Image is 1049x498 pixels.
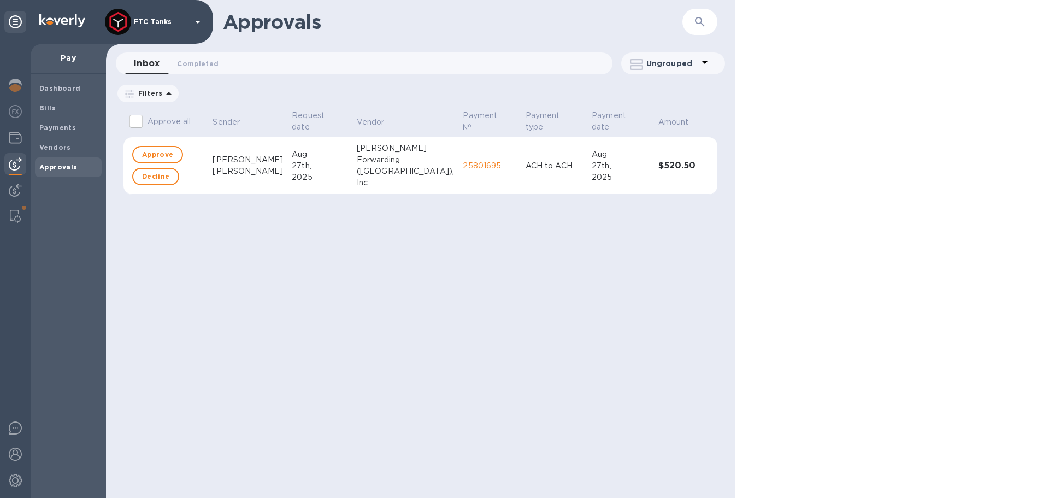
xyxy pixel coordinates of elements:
[357,154,455,166] div: Forwarding
[9,105,22,118] img: Foreign exchange
[132,168,179,185] button: Decline
[592,110,650,133] span: Payment date
[39,104,56,112] b: Bills
[9,131,22,144] img: Wallets
[132,146,183,163] button: Approve
[646,58,698,69] p: Ungrouped
[357,116,399,128] span: Vendor
[213,166,283,177] div: [PERSON_NAME]
[39,52,97,63] p: Pay
[142,170,169,183] span: Decline
[292,110,334,133] p: Request date
[357,116,385,128] p: Vendor
[223,10,618,33] h1: Approvals
[292,160,348,172] div: 27th,
[4,11,26,33] div: Unpin categories
[213,116,254,128] span: Sender
[39,14,85,27] img: Logo
[357,143,455,154] div: [PERSON_NAME]
[526,110,569,133] p: Payment type
[463,161,501,170] a: 25801695
[292,110,348,133] span: Request date
[142,148,173,161] span: Approve
[526,160,584,172] p: ACH to ACH
[357,177,455,189] div: Inc.
[592,110,635,133] p: Payment date
[357,166,455,177] div: ([GEOGRAPHIC_DATA]),
[526,110,584,133] span: Payment type
[134,56,160,71] span: Inbox
[39,163,78,171] b: Approvals
[134,18,188,26] p: FTC Tanks
[39,124,76,132] b: Payments
[39,84,81,92] b: Dashboard
[213,154,283,166] div: [PERSON_NAME]
[658,161,696,171] h3: $520.50
[463,110,502,133] p: Payment №
[292,149,348,160] div: Aug
[592,172,650,183] div: 2025
[177,58,219,69] span: Completed
[292,172,348,183] div: 2025
[148,116,191,127] p: Approve all
[658,116,689,128] p: Amount
[463,110,516,133] span: Payment №
[592,149,650,160] div: Aug
[39,143,71,151] b: Vendors
[592,160,650,172] div: 27th,
[213,116,240,128] p: Sender
[134,89,162,98] p: Filters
